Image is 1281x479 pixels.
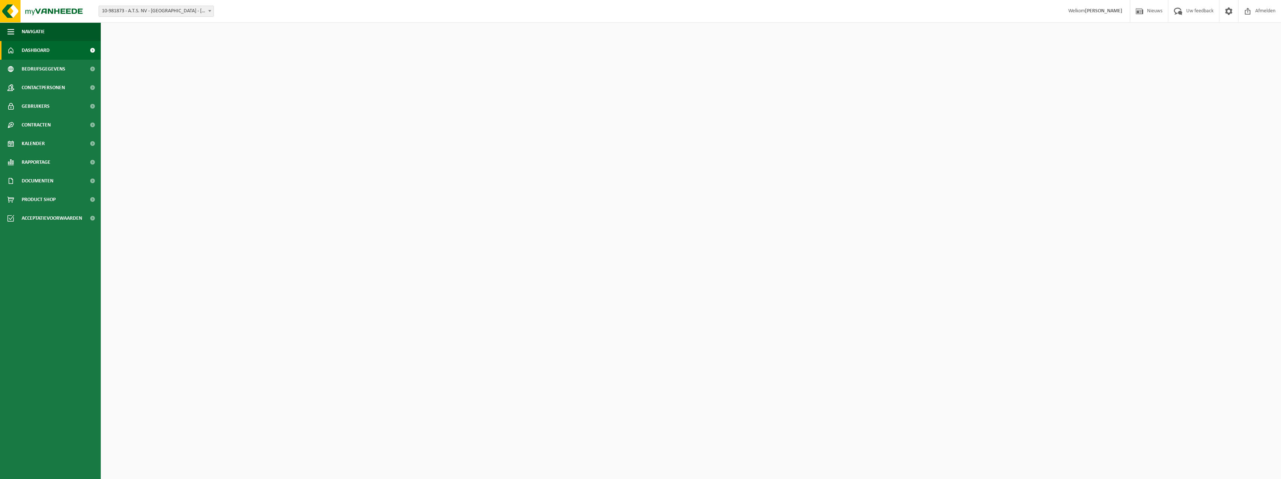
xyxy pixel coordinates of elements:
[22,116,51,134] span: Contracten
[22,190,56,209] span: Product Shop
[1085,8,1122,14] strong: [PERSON_NAME]
[22,172,53,190] span: Documenten
[99,6,214,17] span: 10-981873 - A.T.S. NV - LANGERBRUGGE - GENT
[22,134,45,153] span: Kalender
[22,153,50,172] span: Rapportage
[22,22,45,41] span: Navigatie
[22,78,65,97] span: Contactpersonen
[22,209,82,228] span: Acceptatievoorwaarden
[22,41,50,60] span: Dashboard
[99,6,213,16] span: 10-981873 - A.T.S. NV - LANGERBRUGGE - GENT
[22,97,50,116] span: Gebruikers
[22,60,65,78] span: Bedrijfsgegevens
